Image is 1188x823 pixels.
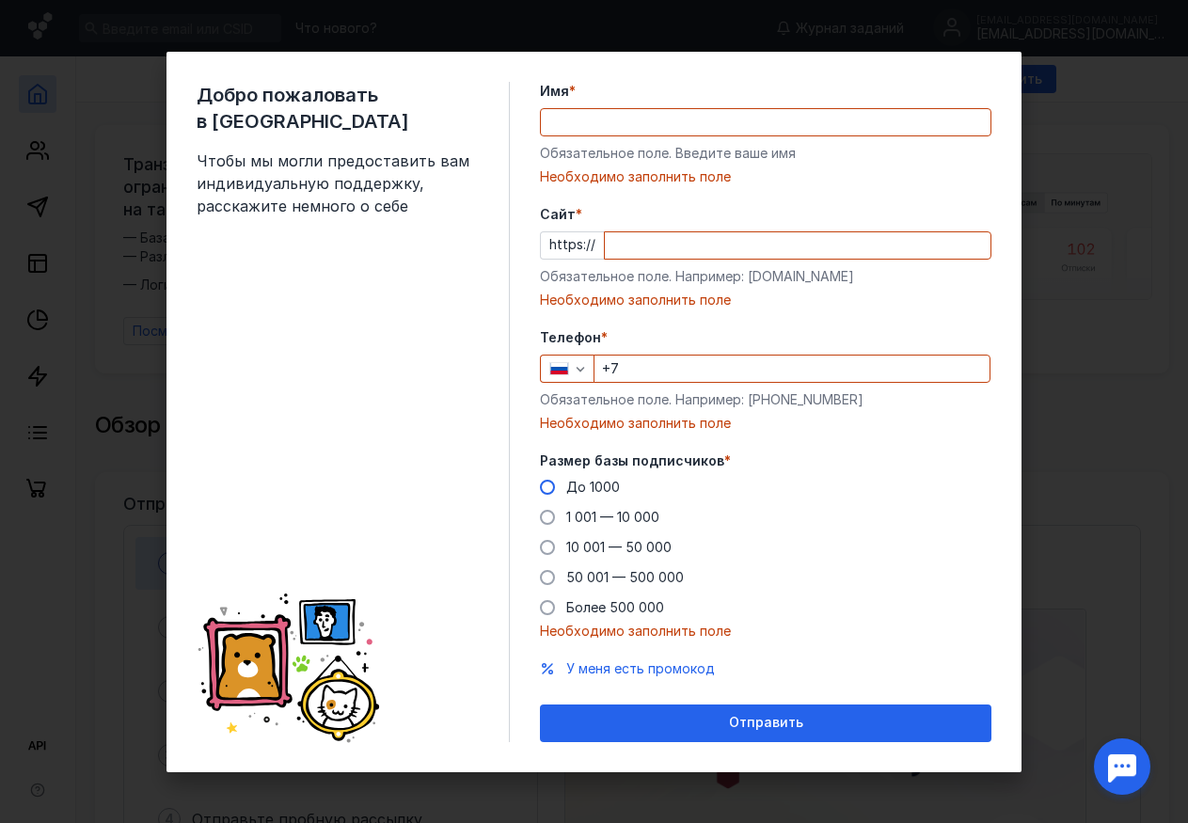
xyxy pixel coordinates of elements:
[540,291,991,309] div: Необходимо заполнить поле
[540,622,991,641] div: Необходимо заполнить поле
[566,660,715,676] span: У меня есть промокод
[540,328,601,347] span: Телефон
[197,150,479,217] span: Чтобы мы могли предоставить вам индивидуальную поддержку, расскажите немного о себе
[540,144,991,163] div: Обязательное поле. Введите ваше имя
[540,167,991,186] div: Необходимо заполнить поле
[566,509,659,525] span: 1 001 — 10 000
[540,414,991,433] div: Необходимо заполнить поле
[540,451,724,470] span: Размер базы подписчиков
[566,539,672,555] span: 10 001 — 50 000
[566,569,684,585] span: 50 001 — 500 000
[566,599,664,615] span: Более 500 000
[540,82,569,101] span: Имя
[566,659,715,678] button: У меня есть промокод
[540,704,991,742] button: Отправить
[566,479,620,495] span: До 1000
[197,82,479,135] span: Добро пожаловать в [GEOGRAPHIC_DATA]
[540,205,576,224] span: Cайт
[540,390,991,409] div: Обязательное поле. Например: [PHONE_NUMBER]
[729,715,803,731] span: Отправить
[540,267,991,286] div: Обязательное поле. Например: [DOMAIN_NAME]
